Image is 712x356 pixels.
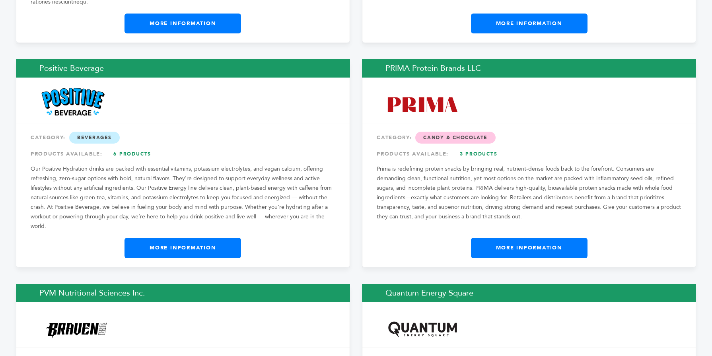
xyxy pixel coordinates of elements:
[69,132,120,144] span: Beverages
[40,88,110,121] img: Positive Beverage
[386,319,459,339] img: Quantum Energy Square
[451,147,506,161] a: 3 Products
[125,238,241,258] a: More Information
[31,164,335,231] p: Our Positive Hydration drinks are packed with essential vitamins, potassium electrolytes, and veg...
[377,147,681,161] div: PRODUCTS AVAILABLE:
[471,14,587,33] a: More Information
[16,59,350,78] h2: Positive Beverage
[125,14,241,33] a: More Information
[16,284,350,302] h2: PVM Nutritional Sciences Inc.
[377,130,681,145] div: CATEGORY:
[40,317,113,341] img: PVM Nutritional Sciences Inc.
[362,59,696,78] h2: PRIMA Protein Brands LLC
[105,147,160,161] a: 6 Products
[415,132,495,144] span: Candy & Chocolate
[31,147,335,161] div: PRODUCTS AVAILABLE:
[471,238,587,258] a: More Information
[362,284,696,302] h2: Quantum Energy Square
[31,130,335,145] div: CATEGORY:
[377,164,681,222] p: Prima is redefining protein snacks by bringing real, nutrient-dense foods back to the forefront. ...
[386,91,459,118] img: PRIMA Protein Brands LLC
